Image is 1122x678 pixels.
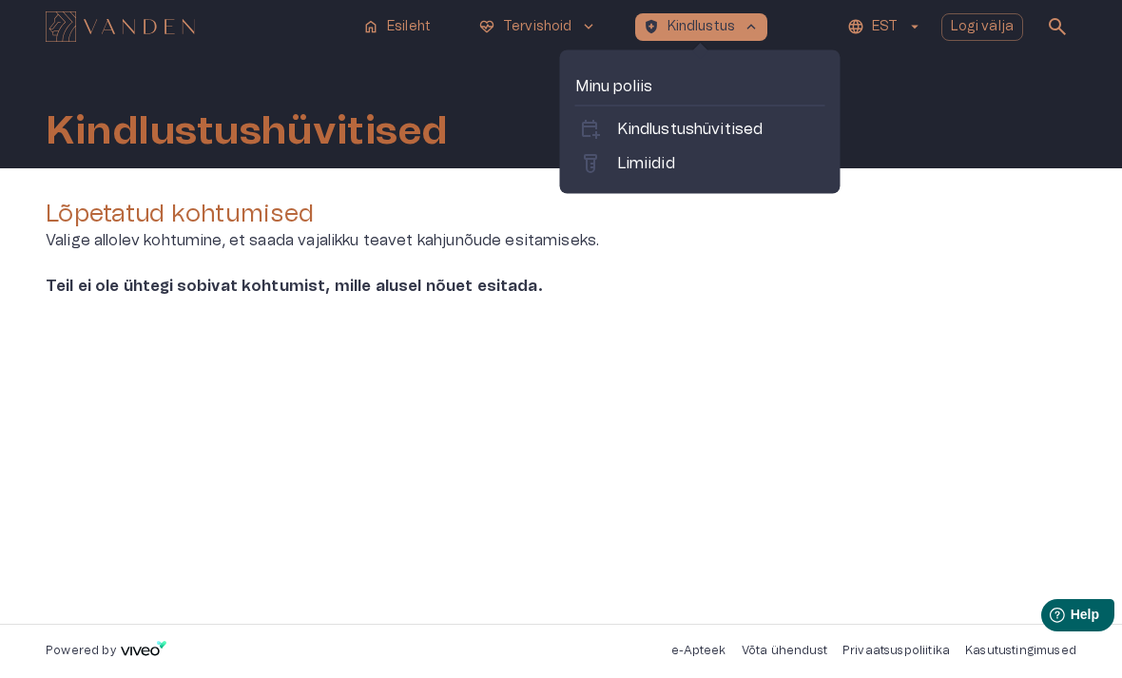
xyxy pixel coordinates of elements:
p: Teil ei ole ühtegi sobivat kohtumist, mille alusel nõuet esitada. [46,275,557,298]
a: Kasutustingimused [965,645,1076,656]
p: Tervishoid [503,17,572,37]
p: Logi välja [951,17,1015,37]
p: Võta ühendust [742,643,827,659]
h1: Kindlustushüvitised [46,109,448,153]
p: Kindlustus [667,17,736,37]
span: search [1046,15,1069,38]
a: e-Apteek [671,645,725,656]
button: open search modal [1038,8,1076,46]
span: ecg_heart [478,18,495,35]
a: labsLimiidid [579,152,822,175]
button: homeEsileht [355,13,440,41]
span: keyboard_arrow_up [743,18,760,35]
p: Limiidid [617,152,675,175]
a: calendar_add_onKindlustushüvitised [579,118,822,141]
p: Powered by [46,643,116,659]
p: Valige allolev kohtumine, et saada vajalikku teavet kahjunõude esitamiseks. [46,229,1076,252]
p: EST [872,17,898,37]
p: Minu poliis [575,75,825,98]
button: health_and_safetyKindlustuskeyboard_arrow_up [635,13,768,41]
p: Esileht [387,17,431,37]
button: ecg_heartTervishoidkeyboard_arrow_down [471,13,605,41]
button: EST [844,13,925,41]
p: Kindlustushüvitised [617,118,764,141]
span: keyboard_arrow_down [580,18,597,35]
button: Logi välja [941,13,1024,41]
span: health_and_safety [643,18,660,35]
h4: Lõpetatud kohtumised [46,199,1076,229]
a: Navigate to homepage [46,13,347,40]
span: labs [579,152,602,175]
span: home [362,18,379,35]
span: calendar_add_on [579,118,602,141]
a: Privaatsuspoliitika [842,645,950,656]
img: Vanden logo [46,11,195,42]
iframe: Help widget launcher [974,591,1122,645]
